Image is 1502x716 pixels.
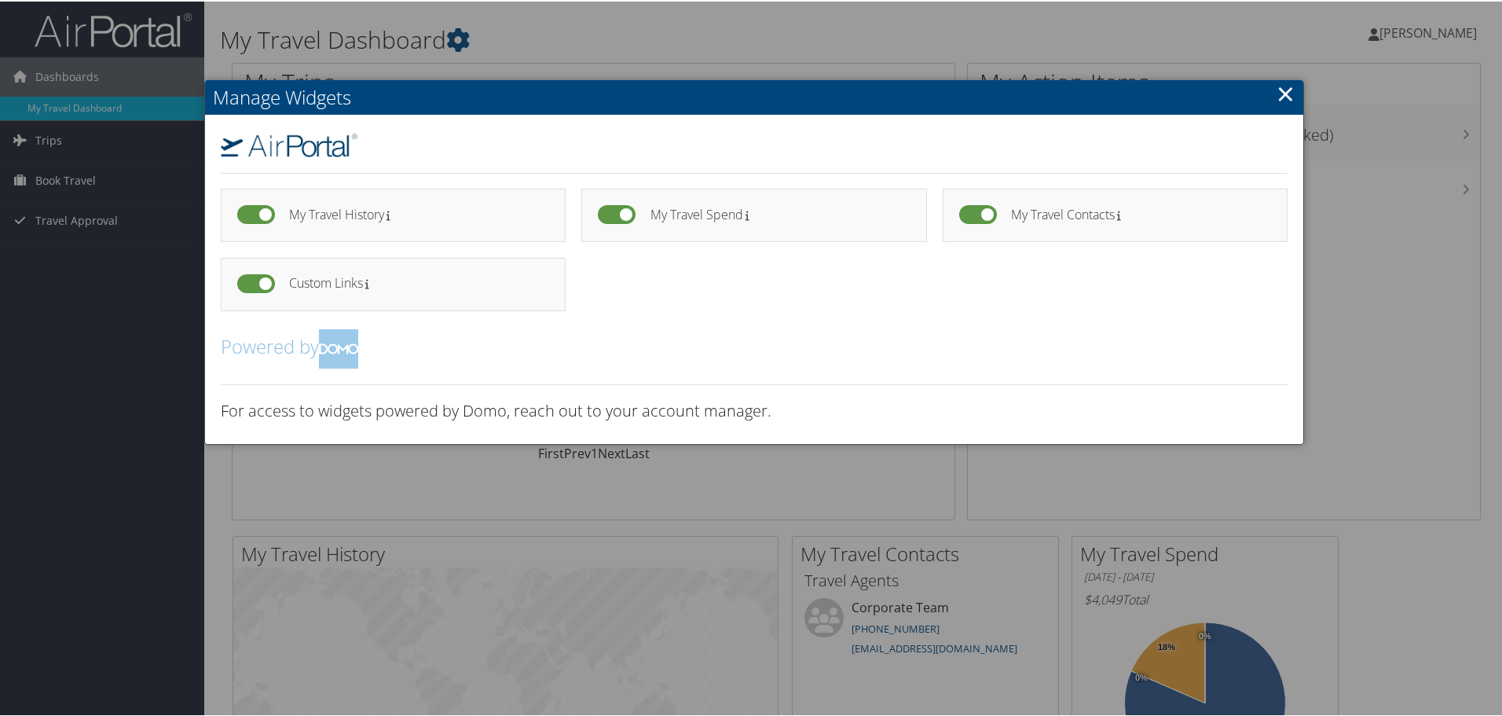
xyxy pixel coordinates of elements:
img: airportal-logo.png [221,132,357,156]
img: domo-logo.png [319,328,358,367]
h4: Custom Links [289,275,537,288]
h2: Manage Widgets [205,79,1303,113]
h4: My Travel History [289,207,537,220]
h4: My Travel Contacts [1011,207,1259,220]
h3: For access to widgets powered by Domo, reach out to your account manager. [221,398,1288,420]
h4: My Travel Spend [650,207,899,220]
h2: Powered by [221,328,1288,367]
a: Close [1277,76,1295,108]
